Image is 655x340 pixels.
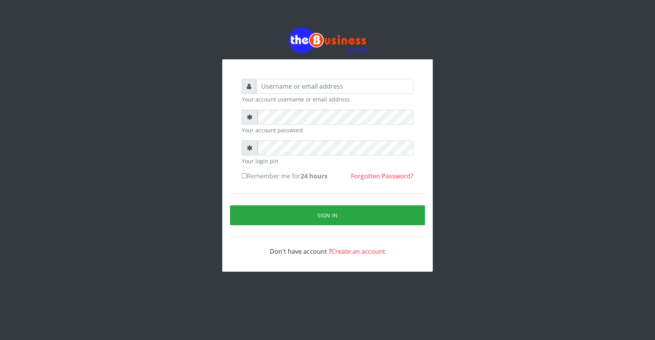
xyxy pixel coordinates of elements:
[331,247,385,256] a: Create an account
[242,173,247,178] input: Remember me for24 hours
[351,172,413,180] a: Forgotten Password?
[242,237,413,256] div: Don't have account ?
[242,157,413,165] small: Your login pin
[256,79,413,94] input: Username or email address
[242,171,327,181] label: Remember me for
[230,205,425,225] button: Sign in
[242,126,413,134] small: Your account password
[242,95,413,103] small: Your account username or email address
[301,172,327,180] b: 24 hours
